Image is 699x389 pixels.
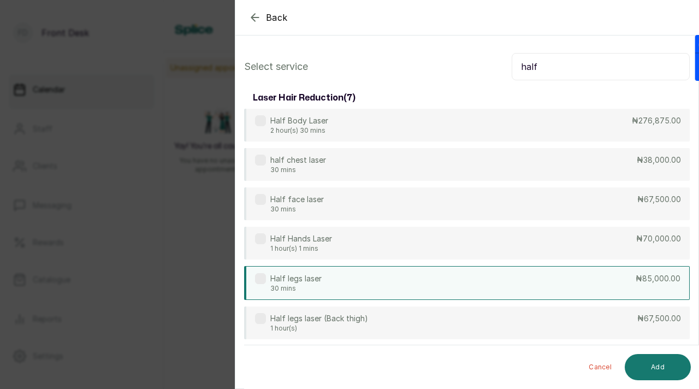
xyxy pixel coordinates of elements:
button: Add [625,354,691,380]
h3: laser hair reduction ( 7 ) [253,91,356,104]
p: ₦67,500.00 [637,194,681,205]
p: half chest laser [270,155,326,166]
input: Search. [512,53,690,80]
p: ₦70,000.00 [636,233,681,244]
p: ₦85,000.00 [636,273,680,284]
p: Half Body Laser [270,115,328,126]
p: 1 hour(s) 1 mins [270,244,332,253]
p: 30 mins [270,205,324,214]
button: Back [248,11,288,24]
p: ₦67,500.00 [637,313,681,324]
p: ₦38,000.00 [637,155,681,166]
p: Select service [244,59,308,74]
p: 1 hour(s) [270,324,368,333]
p: Half legs laser [270,273,322,284]
p: Half legs laser (Back thigh) [270,313,368,324]
p: Half Hands Laser [270,233,332,244]
span: Back [266,11,288,24]
button: Cancel [580,354,620,380]
p: ₦276,875.00 [632,115,681,126]
p: 30 mins [270,284,322,293]
p: 2 hour(s) 30 mins [270,126,328,135]
p: Half face laser [270,194,324,205]
p: 30 mins [270,166,326,174]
